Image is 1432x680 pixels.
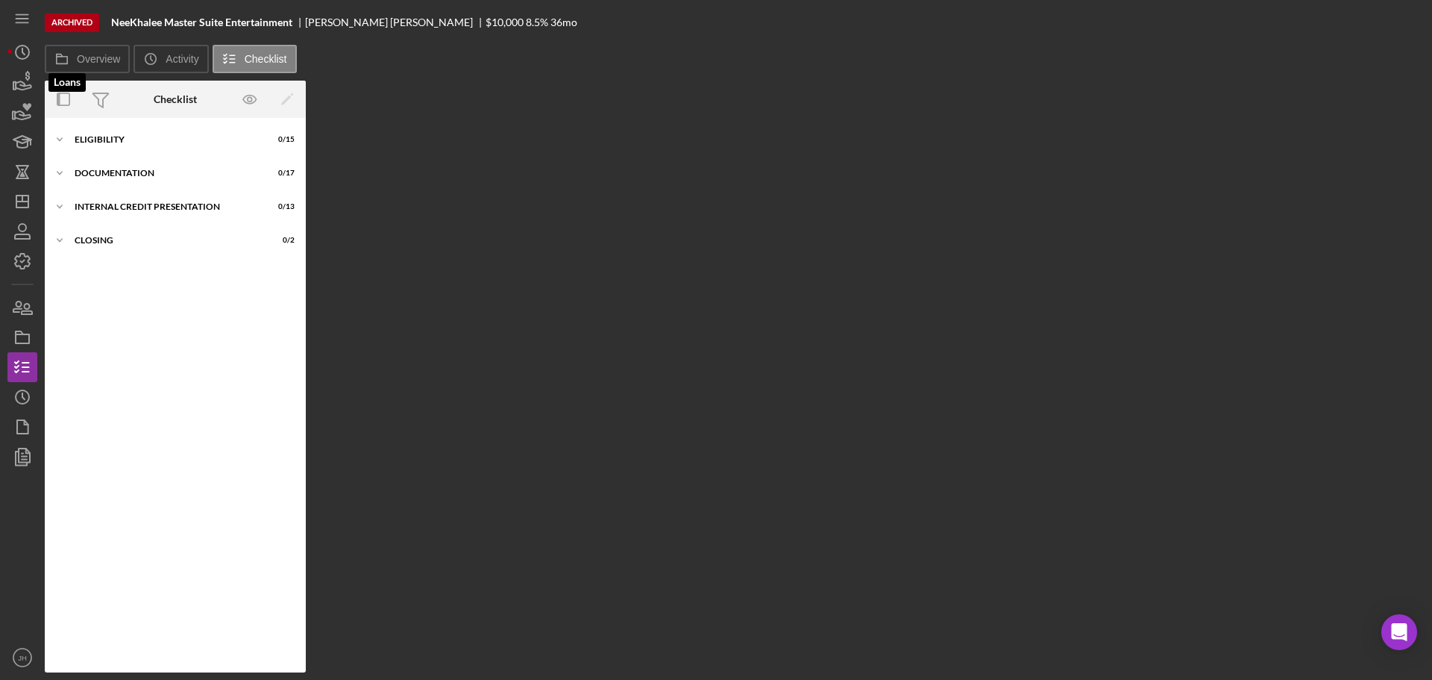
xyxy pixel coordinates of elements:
div: Documentation [75,169,257,178]
div: $10,000 [486,16,524,28]
text: JH [18,654,27,662]
button: Overview [45,45,130,73]
label: Activity [166,53,198,65]
div: Open Intercom Messenger [1381,614,1417,650]
div: 36 mo [550,16,577,28]
div: 0 / 2 [268,236,295,245]
button: JH [7,643,37,673]
button: Checklist [213,45,297,73]
label: Checklist [245,53,287,65]
div: Checklist [154,93,197,105]
div: Eligibility [75,135,257,144]
button: Activity [134,45,208,73]
div: CLOSING [75,236,257,245]
div: [PERSON_NAME] [PERSON_NAME] [305,16,486,28]
div: 8.5 % [526,16,548,28]
div: Archived [45,13,99,32]
div: Internal Credit Presentation [75,202,257,211]
div: 0 / 13 [268,202,295,211]
label: Overview [77,53,120,65]
div: 0 / 15 [268,135,295,144]
div: 0 / 17 [268,169,295,178]
b: NeeKhalee Master Suite Entertainment [111,16,292,28]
